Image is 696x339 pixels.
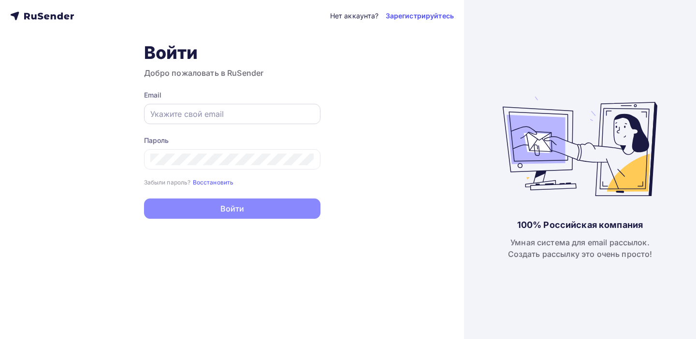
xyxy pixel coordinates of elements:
h3: Добро пожаловать в RuSender [144,67,320,79]
a: Зарегистрируйтесь [386,11,454,21]
div: Умная система для email рассылок. Создать рассылку это очень просто! [508,237,652,260]
div: Email [144,90,320,100]
h1: Войти [144,42,320,63]
input: Укажите свой email [150,108,314,120]
div: 100% Российская компания [517,219,643,231]
div: Пароль [144,136,320,145]
a: Восстановить [193,178,234,186]
small: Восстановить [193,179,234,186]
div: Нет аккаунта? [330,11,379,21]
small: Забыли пароль? [144,179,191,186]
button: Войти [144,198,320,219]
